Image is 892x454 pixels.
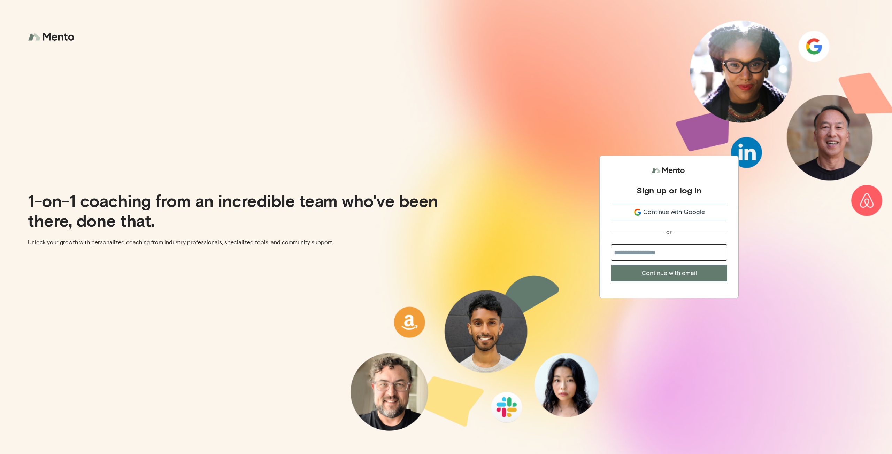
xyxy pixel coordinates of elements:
[637,185,701,196] div: Sign up or log in
[28,28,77,46] img: logo
[611,265,727,281] button: Continue with email
[28,191,440,230] p: 1-on-1 coaching from an incredible team who've been there, done that.
[611,204,727,220] button: Continue with Google
[28,238,440,247] p: Unlock your growth with personalized coaching from industry professionals, specialized tools, and...
[666,229,672,236] div: or
[652,164,686,177] img: logo.svg
[643,207,705,217] span: Continue with Google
